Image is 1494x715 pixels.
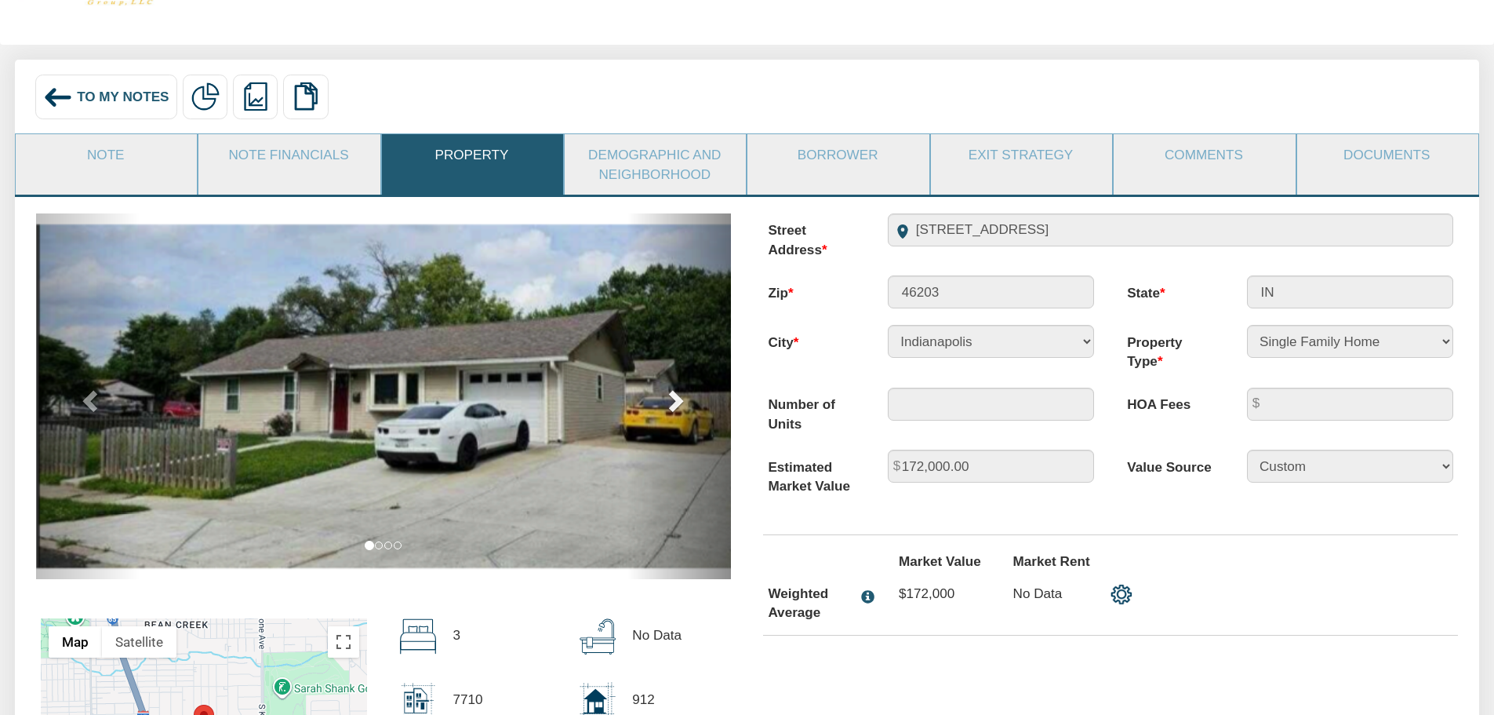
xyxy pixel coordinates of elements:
[751,450,871,495] label: Estimated Market Value
[198,134,378,175] a: Note Financials
[453,618,460,653] p: 3
[36,224,732,568] img: 583145
[1013,584,1095,603] p: No Data
[751,388,871,433] label: Number of Units
[632,618,682,653] p: No Data
[882,552,997,571] label: Market Value
[400,618,437,655] img: beds.svg
[768,584,853,622] div: Weighted Average
[931,134,1111,175] a: Exit Strategy
[997,552,1111,571] label: Market Rent
[1111,450,1230,476] label: Value Source
[1297,134,1477,175] a: Documents
[1114,134,1293,175] a: Comments
[899,584,980,603] p: $172,000
[328,626,359,658] button: Toggle fullscreen view
[292,82,320,111] img: copy.png
[580,618,616,655] img: bath.svg
[1111,275,1230,302] label: State
[751,325,871,352] label: City
[751,275,871,302] label: Zip
[382,134,562,175] a: Property
[751,213,871,259] label: Street Address
[49,626,102,658] button: Show street map
[43,82,73,112] img: back_arrow_left_icon.svg
[242,82,270,111] img: reports.png
[16,134,195,175] a: Note
[77,89,169,104] span: To My Notes
[1111,584,1132,606] img: settings.png
[1111,325,1230,370] label: Property Type
[1111,388,1230,414] label: HOA Fees
[191,82,220,111] img: partial.png
[747,134,927,175] a: Borrower
[102,626,176,658] button: Show satellite imagery
[565,134,744,195] a: Demographic and Neighborhood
